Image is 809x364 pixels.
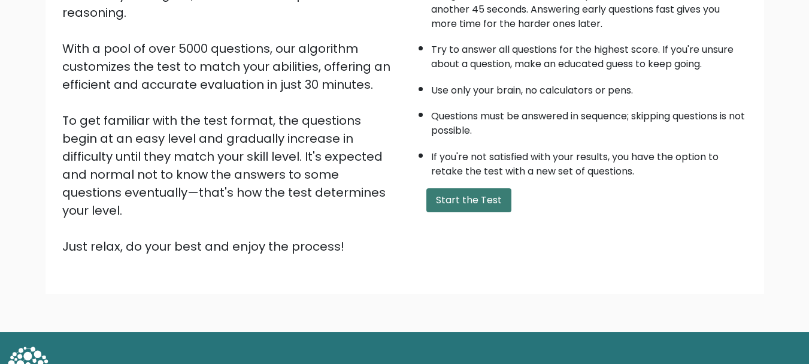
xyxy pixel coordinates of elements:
li: Use only your brain, no calculators or pens. [431,77,747,98]
li: Questions must be answered in sequence; skipping questions is not possible. [431,103,747,138]
li: If you're not satisfied with your results, you have the option to retake the test with a new set ... [431,144,747,179]
li: Try to answer all questions for the highest score. If you're unsure about a question, make an edu... [431,37,747,71]
button: Start the Test [426,188,511,212]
